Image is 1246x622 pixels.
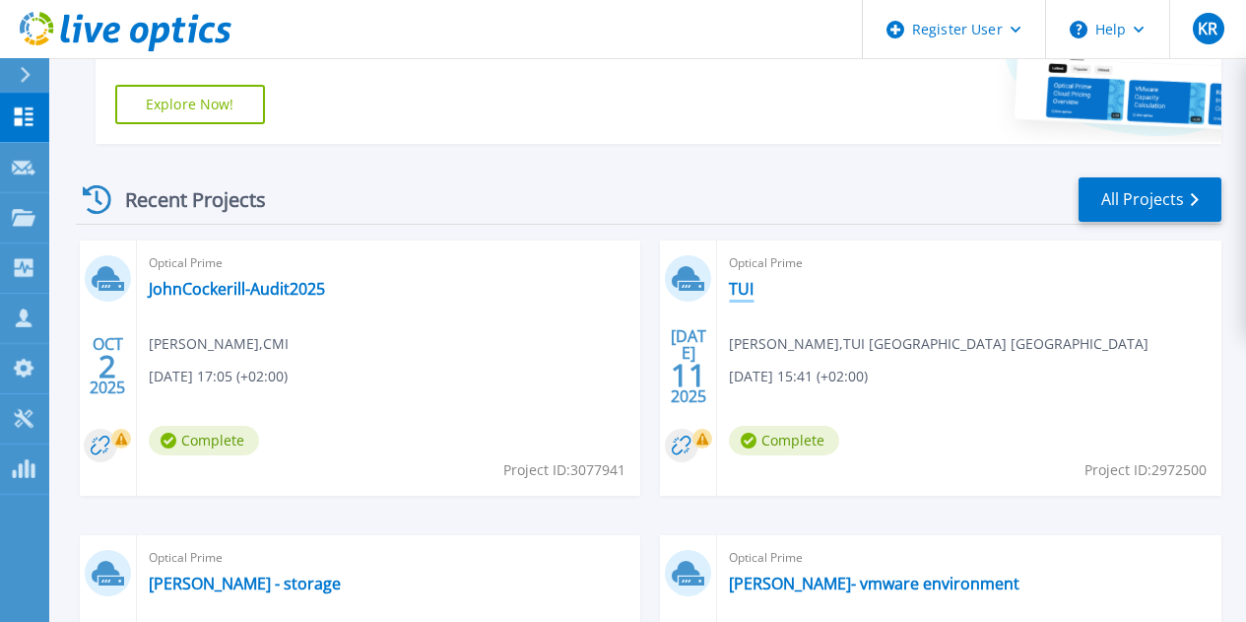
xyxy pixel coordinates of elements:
a: All Projects [1079,177,1221,222]
a: TUI [729,279,754,299]
span: Optical Prime [149,547,629,569]
span: Project ID: 3077941 [503,459,625,481]
a: [PERSON_NAME] - storage [149,574,341,593]
a: [PERSON_NAME]- vmware environment [729,574,1019,593]
span: KR [1198,21,1217,36]
span: [DATE] 17:05 (+02:00) [149,366,288,387]
span: Complete [729,426,839,455]
span: Complete [149,426,259,455]
span: 11 [671,367,706,383]
span: Optical Prime [729,252,1210,274]
span: [PERSON_NAME] , CMI [149,333,289,355]
span: Project ID: 2972500 [1084,459,1207,481]
div: Recent Projects [76,175,293,224]
span: [PERSON_NAME] , TUI [GEOGRAPHIC_DATA] [GEOGRAPHIC_DATA] [729,333,1148,355]
span: Optical Prime [149,252,629,274]
span: [DATE] 15:41 (+02:00) [729,366,868,387]
div: OCT 2025 [89,330,126,402]
a: JohnCockerill-Audit2025 [149,279,325,299]
span: Optical Prime [729,547,1210,569]
a: Explore Now! [115,85,265,124]
span: 2 [98,358,116,375]
div: [DATE] 2025 [670,330,707,402]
